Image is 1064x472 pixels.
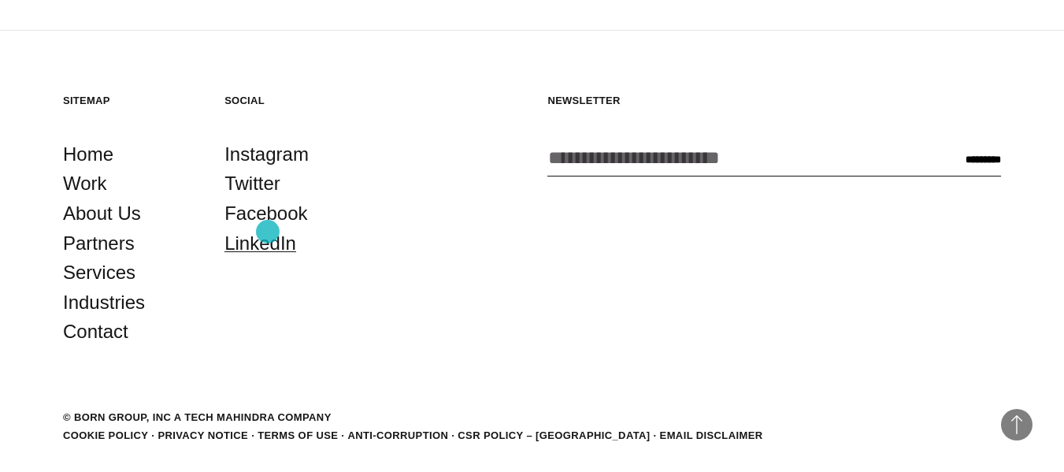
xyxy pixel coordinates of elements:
a: Twitter [224,169,280,199]
a: Email Disclaimer [660,429,763,441]
a: Anti-Corruption [347,429,448,441]
h5: Newsletter [547,94,1001,107]
a: Cookie Policy [63,429,148,441]
a: Industries [63,288,145,318]
h5: Sitemap [63,94,193,107]
a: About Us [63,199,141,229]
a: Home [63,139,113,169]
a: Terms of Use [258,429,338,441]
a: Contact [63,317,128,347]
a: LinkedIn [224,229,296,258]
a: Partners [63,229,135,258]
a: Work [63,169,107,199]
a: Privacy Notice [158,429,248,441]
a: Instagram [224,139,309,169]
h5: Social [224,94,354,107]
a: Facebook [224,199,307,229]
button: Back to Top [1001,409,1032,440]
div: © BORN GROUP, INC A Tech Mahindra Company [63,410,332,426]
a: CSR POLICY – [GEOGRAPHIC_DATA] [458,429,650,441]
a: Services [63,258,135,288]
